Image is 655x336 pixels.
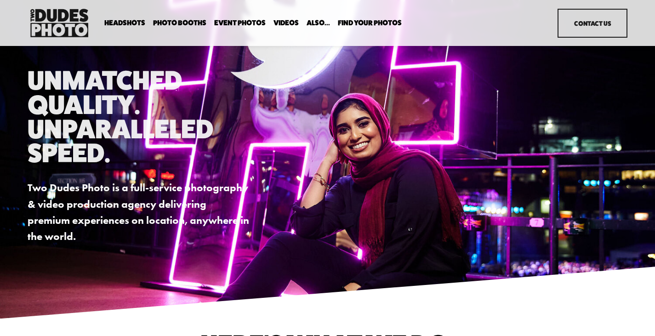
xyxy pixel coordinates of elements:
[307,19,330,27] span: Also...
[273,19,299,28] a: Videos
[104,19,145,28] a: folder dropdown
[214,19,266,28] a: Event Photos
[28,68,250,165] h1: Unmatched Quality. Unparalleled Speed.
[28,181,251,243] strong: Two Dudes Photo is a full-service photography & video production agency delivering premium experi...
[338,19,402,27] span: Find Your Photos
[338,19,402,28] a: folder dropdown
[153,19,206,27] span: Photo Booths
[28,6,91,40] img: Two Dudes Photo | Headshots, Portraits &amp; Photo Booths
[104,19,145,27] span: Headshots
[558,9,627,38] a: Contact Us
[153,19,206,28] a: folder dropdown
[307,19,330,28] a: folder dropdown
